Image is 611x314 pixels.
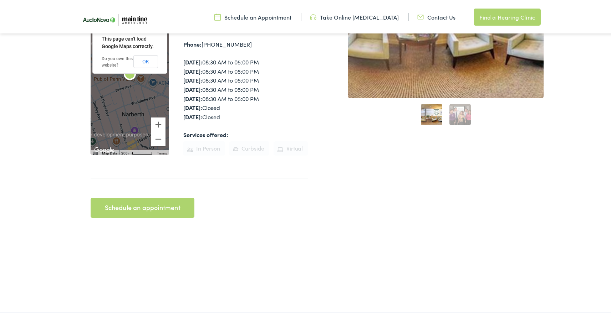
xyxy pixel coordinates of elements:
[102,55,133,66] a: Do you own this website?
[449,103,471,124] a: 2
[417,12,455,20] a: Contact Us
[229,140,270,154] li: Curbside
[310,12,316,20] img: utility icon
[183,39,202,47] strong: Phone:
[157,150,167,154] a: Terms (opens in new tab)
[121,65,138,82] div: Main Line Audiology by AudioNova
[151,131,166,145] button: Zoom out
[183,57,202,64] strong: [DATE]:
[183,111,202,119] strong: [DATE]:
[214,12,291,20] a: Schedule an Appointment
[133,54,158,67] button: OK
[151,116,166,130] button: Zoom in
[183,75,202,83] strong: [DATE]:
[183,129,228,137] strong: Services offered:
[183,66,202,74] strong: [DATE]:
[474,7,541,24] a: Find a Hearing Clinic
[214,12,221,20] img: utility icon
[119,148,155,153] button: Map Scale: 200 m per 55 pixels
[183,93,202,101] strong: [DATE]:
[183,84,202,92] strong: [DATE]:
[274,140,308,154] li: Virtual
[183,102,202,110] strong: [DATE]:
[421,103,442,124] a: 1
[183,140,225,154] li: In Person
[91,197,194,216] a: Schedule an appointment
[102,150,117,155] button: Map Data
[92,144,116,153] img: Google
[310,12,399,20] a: Take Online [MEDICAL_DATA]
[183,38,308,48] div: [PHONE_NUMBER]
[121,150,132,154] span: 200 m
[102,35,154,48] span: This page can't load Google Maps correctly.
[93,150,98,155] button: Keyboard shortcuts
[92,144,116,153] a: Open this area in Google Maps (opens a new window)
[417,12,424,20] img: utility icon
[183,56,308,120] div: 08:30 AM to 05:00 PM 08:30 AM to 05:00 PM 08:30 AM to 05:00 PM 08:30 AM to 05:00 PM 08:30 AM to 0...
